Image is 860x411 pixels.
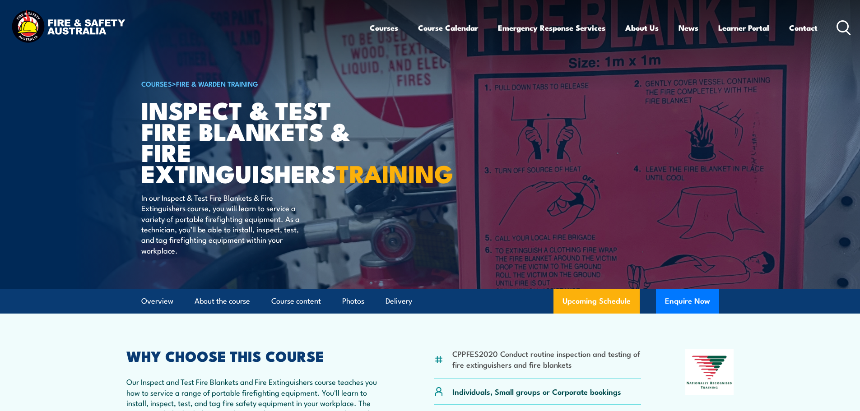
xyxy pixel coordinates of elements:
[656,289,719,314] button: Enquire Now
[336,154,453,191] strong: TRAINING
[342,289,364,313] a: Photos
[418,16,478,40] a: Course Calendar
[625,16,659,40] a: About Us
[718,16,769,40] a: Learner Portal
[679,16,698,40] a: News
[452,348,642,369] li: CPPFES2020 Conduct routine inspection and testing of fire extinguishers and fire blankets
[370,16,398,40] a: Courses
[126,349,390,362] h2: WHY CHOOSE THIS COURSE
[271,289,321,313] a: Course content
[685,349,734,395] img: Nationally Recognised Training logo.
[176,79,258,88] a: Fire & Warden Training
[141,99,364,184] h1: Inspect & Test Fire Blankets & Fire Extinguishers
[498,16,605,40] a: Emergency Response Services
[452,386,621,397] p: Individuals, Small groups or Corporate bookings
[195,289,250,313] a: About the course
[141,192,306,255] p: In our Inspect & Test Fire Blankets & Fire Extinguishers course, you will learn to service a vari...
[141,289,173,313] a: Overview
[553,289,640,314] a: Upcoming Schedule
[789,16,818,40] a: Contact
[141,79,172,88] a: COURSES
[386,289,412,313] a: Delivery
[141,78,364,89] h6: >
